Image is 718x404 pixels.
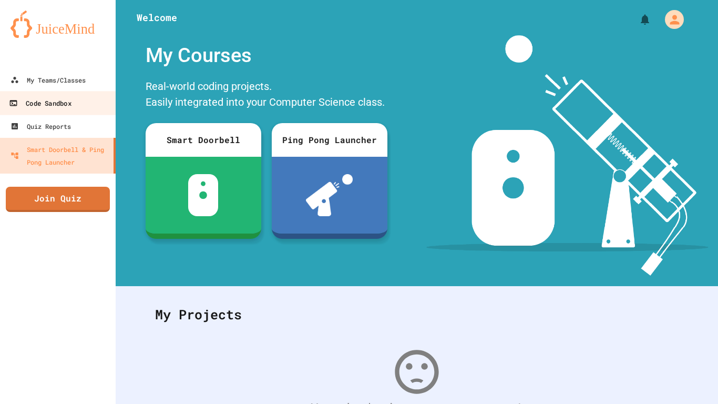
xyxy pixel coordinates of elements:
[146,123,261,157] div: Smart Doorbell
[11,120,71,133] div: Quiz Reports
[145,294,689,335] div: My Projects
[11,74,86,86] div: My Teams/Classes
[306,174,353,216] img: ppl-with-ball.png
[11,11,105,38] img: logo-orange.svg
[426,35,708,276] img: banner-image-my-projects.png
[272,123,387,157] div: Ping Pong Launcher
[9,97,71,110] div: Code Sandbox
[140,35,393,76] div: My Courses
[619,11,654,28] div: My Notifications
[6,187,110,212] a: Join Quiz
[654,7,686,32] div: My Account
[11,143,109,168] div: Smart Doorbell & Ping Pong Launcher
[140,76,393,115] div: Real-world coding projects. Easily integrated into your Computer Science class.
[188,174,218,216] img: sdb-white.svg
